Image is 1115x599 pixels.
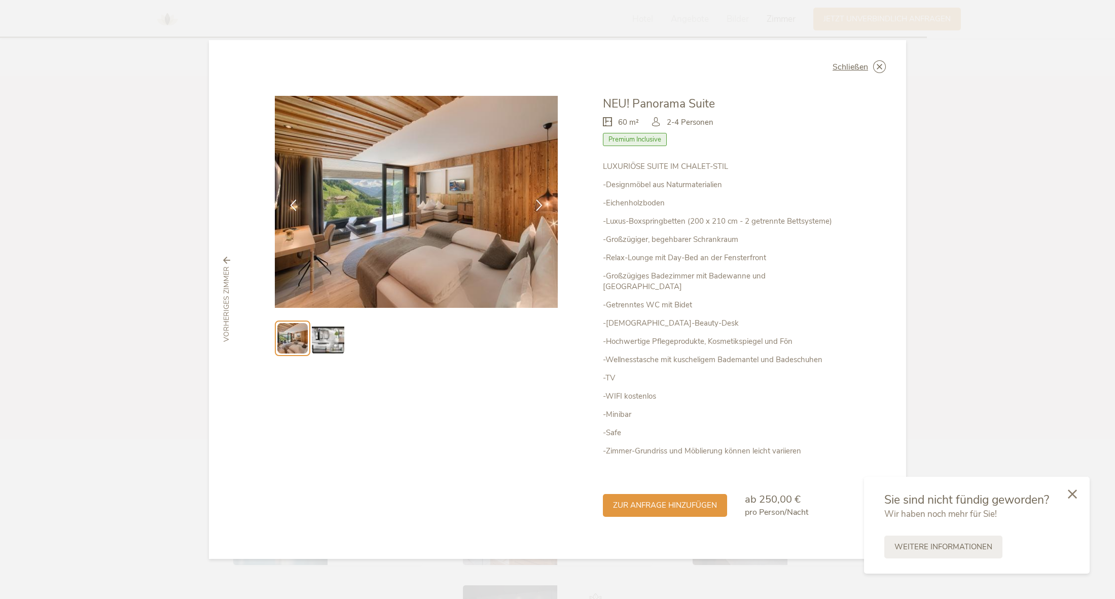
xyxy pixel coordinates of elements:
p: -TV [603,373,840,383]
p: -WIFI kostenlos [603,391,840,402]
img: NEU! Panorama Suite [275,96,558,308]
span: Weitere Informationen [894,542,992,552]
p: -[DEMOGRAPHIC_DATA]-Beauty-Desk [603,318,840,329]
span: NEU! Panorama Suite [603,96,715,112]
span: Premium Inclusive [603,133,667,146]
span: Wir haben noch mehr für Sie! [884,508,997,520]
p: -Wellnesstasche mit kuscheligem Bademantel und Badeschuhen [603,355,840,365]
span: vorheriges Zimmer [222,266,232,342]
a: Weitere Informationen [884,536,1002,558]
span: 2-4 Personen [667,117,713,128]
p: LUXURIÖSE SUITE IM CHALET-STIL [603,161,840,172]
span: 60 m² [618,117,639,128]
p: -Safe [603,428,840,438]
p: -Luxus-Boxspringbetten (200 x 210 cm - 2 getrennte Bettsysteme) [603,216,840,227]
img: Preview [312,322,344,355]
img: Preview [277,323,308,354]
p: -Großzügiger, begehbarer Schrankraum [603,234,840,245]
p: -Getrenntes WC mit Bidet [603,300,840,310]
p: -Eichenholzboden [603,198,840,208]
span: Sie sind nicht fündig geworden? [884,492,1049,508]
p: -Minibar [603,409,840,420]
p: -Designmöbel aus Naturmaterialien [603,180,840,190]
p: -Großzügiges Badezimmer mit Badewanne und [GEOGRAPHIC_DATA] [603,271,840,292]
p: -Hochwertige Pflegeprodukte, Kosmetikspiegel und Fön [603,336,840,347]
p: -Relax-Lounge mit Day-Bed an der Fensterfront [603,253,840,263]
